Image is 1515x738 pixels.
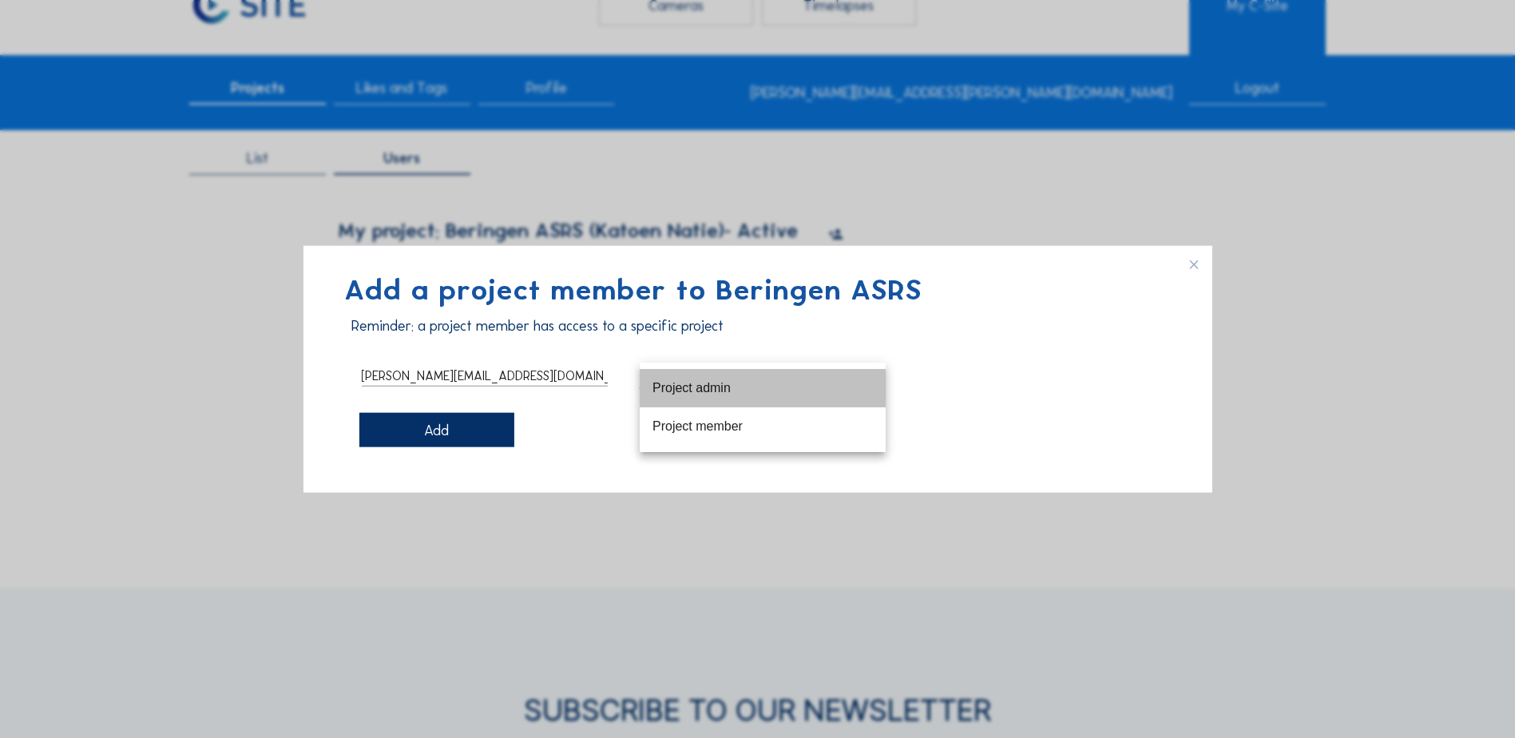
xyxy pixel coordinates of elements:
input: Enter an email address [361,365,607,386]
div: Project member [652,419,873,434]
div: Project admin [652,380,873,395]
div: Add [359,413,514,447]
div: Add a project member to Beringen ASRS [322,264,1194,319]
div: Reminder: a project member has access to a specific project [351,319,1163,333]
